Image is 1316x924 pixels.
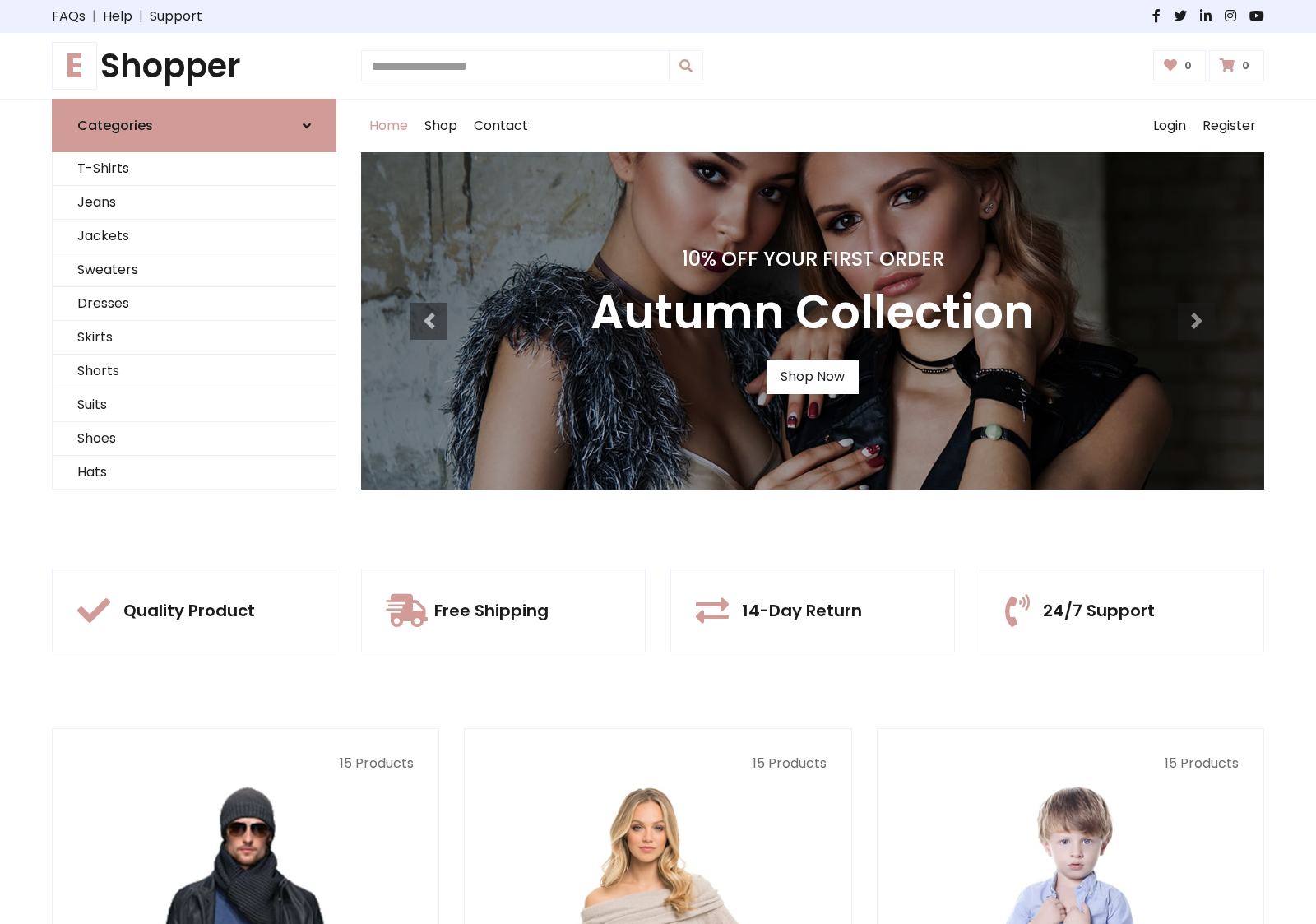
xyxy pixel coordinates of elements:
span: E [52,42,97,90]
p: 15 Products [489,754,826,773]
p: 15 Products [902,754,1239,773]
a: T-Shirts [53,152,336,186]
a: Register [1194,100,1264,152]
h4: 10% Off Your First Order [591,248,1035,272]
a: Help [103,7,132,26]
a: Shop [416,100,466,152]
a: Shorts [53,355,336,388]
a: Shoes [53,422,336,456]
h3: Autumn Collection [591,285,1035,340]
span: | [86,7,103,26]
h5: Quality Product [123,601,255,620]
a: Home [361,100,416,152]
a: Sweaters [53,253,336,287]
h6: Categories [77,118,153,133]
a: Dresses [53,287,336,321]
a: Skirts [53,321,336,355]
span: 0 [1238,58,1253,73]
a: 0 [1209,50,1264,81]
a: EShopper [52,46,336,86]
p: 15 Products [77,754,414,773]
h5: 14-Day Return [742,601,862,620]
a: Suits [53,388,336,422]
span: | [132,7,150,26]
h5: 24/7 Support [1043,601,1155,620]
a: Jackets [53,220,336,253]
a: Contact [466,100,536,152]
a: Login [1145,100,1194,152]
a: Support [150,7,202,26]
a: Hats [53,456,336,490]
a: Categories [52,99,336,152]
h5: Free Shipping [434,601,549,620]
span: 0 [1180,58,1196,73]
a: Shop Now [767,360,859,394]
h1: Shopper [52,46,336,86]
a: Jeans [53,186,336,220]
a: FAQs [52,7,86,26]
a: 0 [1153,50,1207,81]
